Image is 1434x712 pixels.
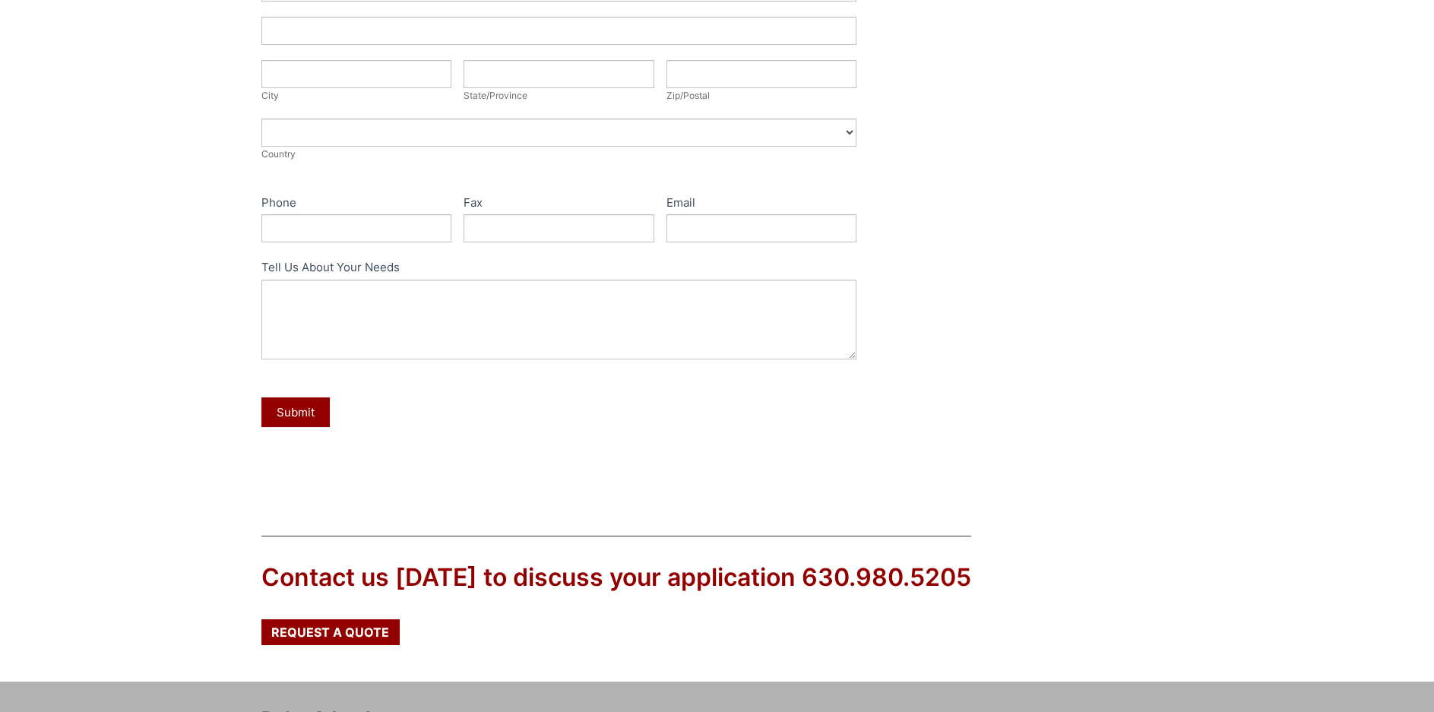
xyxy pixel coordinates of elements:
a: Request a Quote [261,619,400,645]
button: Submit [261,397,330,427]
div: Contact us [DATE] to discuss your application 630.980.5205 [261,561,971,595]
label: Phone [261,193,452,215]
div: State/Province [464,88,654,103]
div: City [261,88,452,103]
label: Fax [464,193,654,215]
div: Zip/Postal [666,88,857,103]
label: Email [666,193,857,215]
span: Request a Quote [271,626,389,638]
label: Tell Us About Your Needs [261,258,857,280]
div: Country [261,147,857,162]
